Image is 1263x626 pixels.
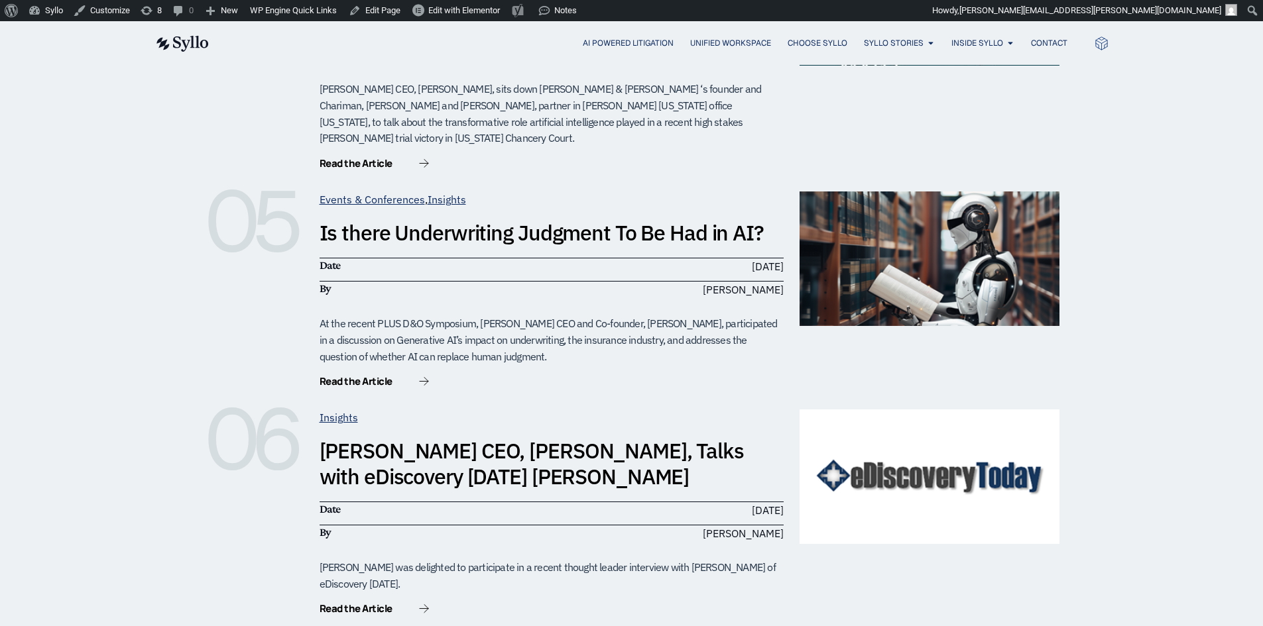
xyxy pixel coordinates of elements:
a: AI Powered Litigation [583,37,674,49]
img: underwriting [800,191,1059,326]
span: , [320,193,466,206]
a: Unified Workspace [690,37,771,49]
span: Read the Article [320,603,392,613]
h6: 06 [204,409,304,469]
a: Contact [1031,37,1067,49]
span: Read the Article [320,376,392,386]
a: Read the Article [320,376,429,390]
a: Read the Article [320,158,429,172]
div: Menu Toggle [235,37,1067,50]
span: Edit with Elementor [428,5,500,15]
img: syllo [154,36,209,52]
a: Inside Syllo [951,37,1003,49]
nav: Menu [235,37,1067,50]
h6: Date [320,258,545,273]
span: [PERSON_NAME] [703,282,784,297]
div: [PERSON_NAME] CEO, [PERSON_NAME], sits down [PERSON_NAME] & [PERSON_NAME] ‘s founder and Chariman... [320,81,784,146]
h6: By [320,282,545,296]
time: [DATE] [752,260,784,273]
a: Insights [428,193,466,206]
div: At the recent PLUS D&O Symposium, [PERSON_NAME] CEO and Co-founder, [PERSON_NAME], participated i... [320,315,784,364]
time: [DATE] [752,503,784,517]
div: [PERSON_NAME] was delighted to participate in a recent thought leader interview with [PERSON_NAME... [320,559,784,592]
a: Events & Conferences [320,193,425,206]
a: Read the Article [320,603,429,617]
h6: Date [320,502,545,517]
a: Choose Syllo [788,37,847,49]
span: [PERSON_NAME] [703,525,784,541]
a: Insights [320,411,358,424]
h6: By [320,525,545,540]
a: Is there Underwriting Judgment To Be Had in AI? [320,219,764,246]
a: Syllo Stories [864,37,924,49]
img: eDiscoveryToday [800,409,1059,544]
h6: 05 [204,191,304,251]
span: Read the Article [320,158,392,168]
span: [PERSON_NAME][EMAIL_ADDRESS][PERSON_NAME][DOMAIN_NAME] [959,5,1221,15]
a: [PERSON_NAME] CEO, [PERSON_NAME], Talks with eDiscovery [DATE] [PERSON_NAME] [320,437,744,490]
